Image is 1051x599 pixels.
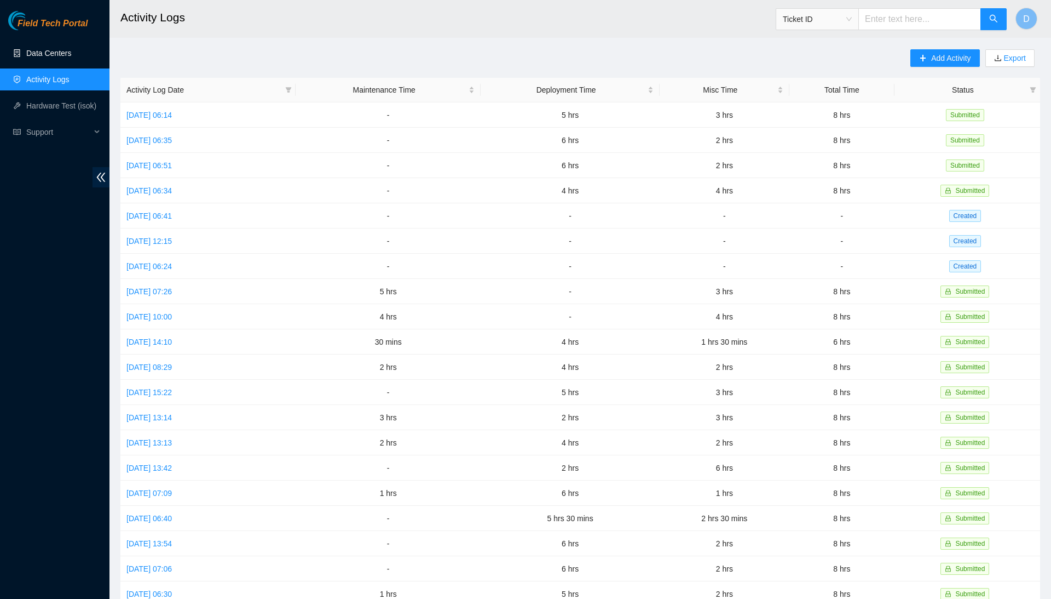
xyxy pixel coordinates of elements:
[789,556,894,581] td: 8 hrs
[26,49,71,58] a: Data Centers
[955,540,985,547] span: Submitted
[481,380,659,405] td: 5 hrs
[945,288,951,295] span: lock
[789,531,894,556] td: 8 hrs
[481,254,659,279] td: -
[945,465,951,471] span: lock
[296,254,481,279] td: -
[1027,82,1038,98] span: filter
[296,153,481,178] td: -
[1030,87,1036,93] span: filter
[945,440,951,446] span: lock
[955,515,985,522] span: Submitted
[126,590,172,598] a: [DATE] 06:30
[945,566,951,572] span: lock
[910,49,979,67] button: plusAdd Activity
[783,11,852,27] span: Ticket ID
[945,414,951,421] span: lock
[26,75,70,84] a: Activity Logs
[945,490,951,497] span: lock
[660,556,789,581] td: 2 hrs
[481,481,659,506] td: 6 hrs
[660,304,789,329] td: 4 hrs
[955,389,985,396] span: Submitted
[660,229,789,254] td: -
[945,313,951,320] span: lock
[660,279,789,304] td: 3 hrs
[126,564,172,573] a: [DATE] 07:06
[126,186,172,195] a: [DATE] 06:34
[789,481,894,506] td: 8 hrs
[296,329,481,355] td: 30 mins
[789,279,894,304] td: 8 hrs
[18,19,88,29] span: Field Tech Portal
[660,355,789,380] td: 2 hrs
[660,481,789,506] td: 1 hrs
[789,304,894,329] td: 8 hrs
[126,312,172,321] a: [DATE] 10:00
[1023,12,1030,26] span: D
[660,178,789,203] td: 4 hrs
[296,556,481,581] td: -
[283,82,294,98] span: filter
[955,414,985,421] span: Submitted
[660,128,789,153] td: 2 hrs
[900,84,1025,96] span: Status
[296,430,481,455] td: 2 hrs
[789,128,894,153] td: 8 hrs
[126,539,172,548] a: [DATE] 13:54
[660,531,789,556] td: 2 hrs
[919,54,927,63] span: plus
[296,102,481,128] td: -
[949,210,981,222] span: Created
[8,11,55,30] img: Akamai Technologies
[296,304,481,329] td: 4 hrs
[945,389,951,396] span: lock
[789,78,894,102] th: Total Time
[285,87,292,93] span: filter
[126,287,172,296] a: [DATE] 07:26
[660,380,789,405] td: 3 hrs
[126,514,172,523] a: [DATE] 06:40
[660,430,789,455] td: 2 hrs
[8,20,88,34] a: Akamai TechnologiesField Tech Portal
[126,161,172,170] a: [DATE] 06:51
[126,84,281,96] span: Activity Log Date
[296,531,481,556] td: -
[955,313,985,321] span: Submitted
[481,506,659,531] td: 5 hrs 30 mins
[660,405,789,430] td: 3 hrs
[789,455,894,481] td: 8 hrs
[296,506,481,531] td: -
[789,329,894,355] td: 6 hrs
[481,153,659,178] td: 6 hrs
[660,506,789,531] td: 2 hrs 30 mins
[296,481,481,506] td: 1 hrs
[945,540,951,547] span: lock
[126,464,172,472] a: [DATE] 13:42
[946,134,984,146] span: Submitted
[296,178,481,203] td: -
[126,489,172,498] a: [DATE] 07:09
[955,288,985,295] span: Submitted
[13,128,21,136] span: read
[789,506,894,531] td: 8 hrs
[945,515,951,522] span: lock
[989,14,998,25] span: search
[481,455,659,481] td: 2 hrs
[945,339,951,345] span: lock
[126,363,172,372] a: [DATE] 08:29
[789,430,894,455] td: 8 hrs
[481,229,659,254] td: -
[296,279,481,304] td: 5 hrs
[481,203,659,229] td: -
[660,153,789,178] td: 2 hrs
[481,304,659,329] td: -
[93,167,109,187] span: double-left
[945,364,951,370] span: lock
[296,380,481,405] td: -
[126,237,172,246] a: [DATE] 12:15
[955,338,985,346] span: Submitted
[481,279,659,304] td: -
[955,565,985,573] span: Submitted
